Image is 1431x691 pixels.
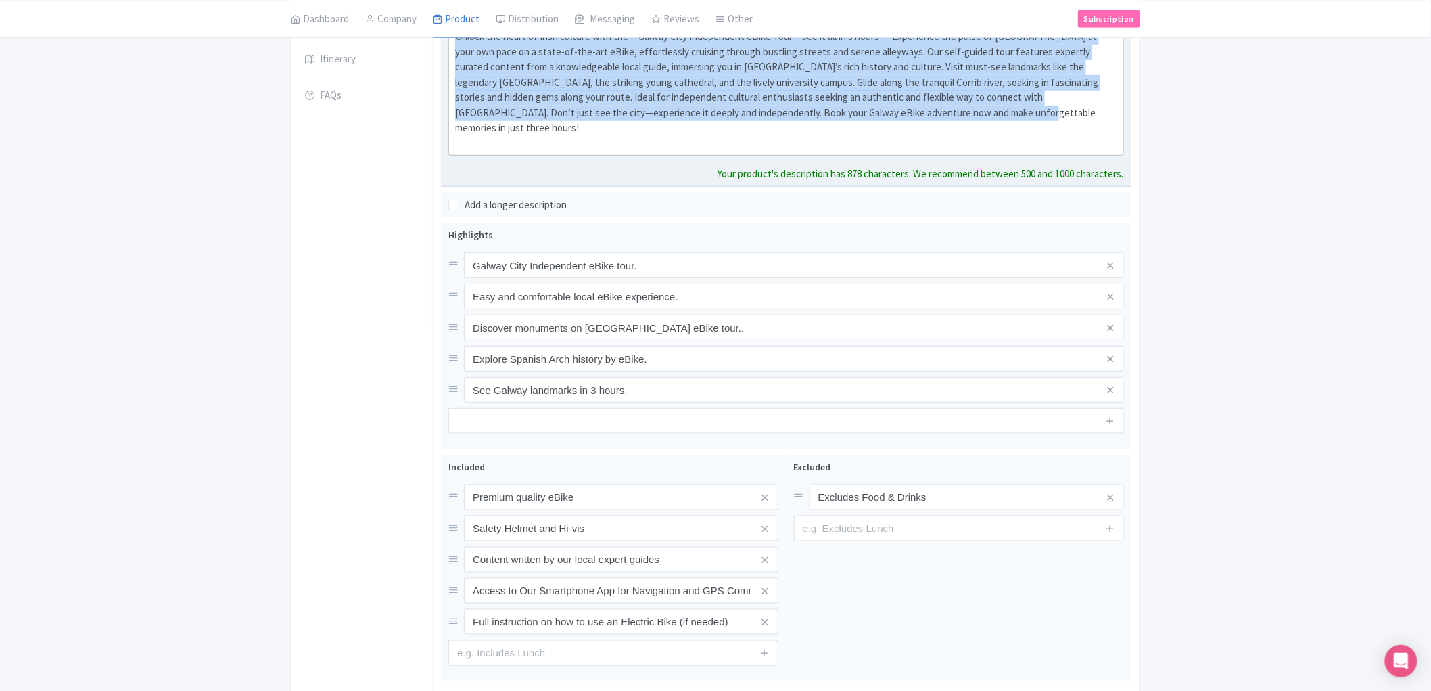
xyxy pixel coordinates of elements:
input: e.g. Excludes Lunch [794,516,1124,541]
span: Excluded [794,461,831,473]
a: Itinerary [291,41,432,79]
div: Unlock the heart of Irish culture with the **Galway City Independent eBike Tour – See it all in 3... [455,29,1117,151]
a: FAQs [291,77,432,115]
span: Included [448,461,485,473]
a: Subscription [1078,9,1140,27]
span: Add a longer description [465,198,567,212]
div: Open Intercom Messenger [1385,645,1417,677]
span: Highlights [448,229,493,241]
input: e.g. Includes Lunch [448,640,778,666]
div: Your product's description has 878 characters. We recommend between 500 and 1000 characters. [718,166,1124,182]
